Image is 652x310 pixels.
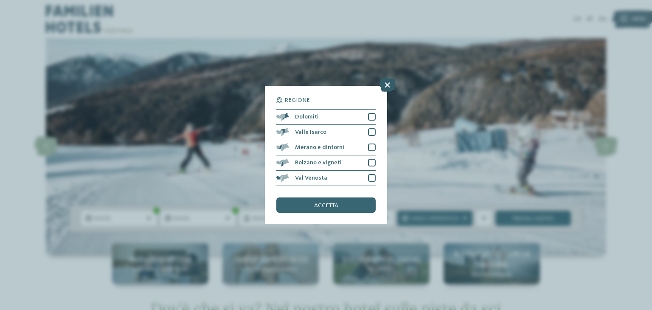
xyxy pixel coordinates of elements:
[295,114,319,120] span: Dolomiti
[295,129,326,135] span: Valle Isarco
[295,160,342,166] span: Bolzano e vigneti
[314,203,338,209] span: accetta
[295,144,344,150] span: Merano e dintorni
[284,97,310,103] span: Regione
[295,175,327,181] span: Val Venosta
